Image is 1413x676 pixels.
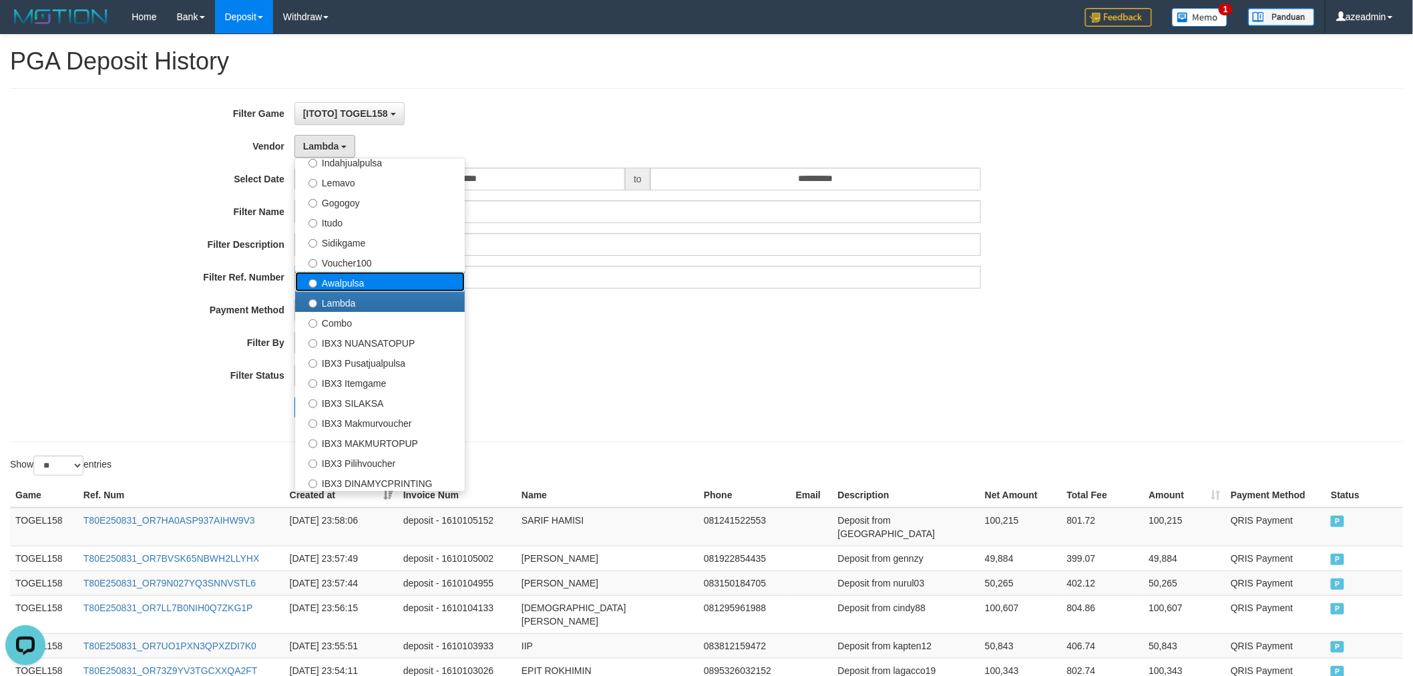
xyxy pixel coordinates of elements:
[10,570,78,595] td: TOGEL158
[1144,595,1226,633] td: 100,607
[1172,8,1228,27] img: Button%20Memo.svg
[516,570,698,595] td: [PERSON_NAME]
[295,252,465,272] label: Voucher100
[980,546,1062,570] td: 49,884
[698,633,791,658] td: 083812159472
[309,159,317,168] input: Indahjualpulsa
[833,483,980,508] th: Description
[284,508,398,546] td: [DATE] 23:58:06
[980,570,1062,595] td: 50,265
[303,108,388,119] span: [ITOTO] TOGEL158
[516,546,698,570] td: [PERSON_NAME]
[1225,570,1326,595] td: QRIS Payment
[1331,516,1344,527] span: PAID
[295,212,465,232] label: Itudo
[5,5,45,45] button: Open LiveChat chat widget
[698,570,791,595] td: 083150184705
[295,392,465,412] label: IBX3 SILAKSA
[833,546,980,570] td: Deposit from gennzy
[791,483,833,508] th: Email
[10,546,78,570] td: TOGEL158
[698,595,791,633] td: 081295961988
[309,259,317,268] input: Voucher100
[309,419,317,428] input: IBX3 Makmurvoucher
[398,483,516,508] th: Invoice Num
[1144,570,1226,595] td: 50,265
[309,219,317,228] input: Itudo
[398,633,516,658] td: deposit - 1610103933
[10,48,1403,75] h1: PGA Deposit History
[284,483,398,508] th: Created at: activate to sort column ascending
[309,179,317,188] input: Lemavo
[309,339,317,348] input: IBX3 NUANSATOPUP
[78,483,284,508] th: Ref. Num
[309,440,317,448] input: IBX3 MAKMURTOPUP
[295,172,465,192] label: Lemavo
[83,603,253,613] a: T80E250831_OR7LL7B0NIH0Q7ZKG1P
[398,570,516,595] td: deposit - 1610104955
[1331,578,1344,590] span: PAID
[1062,508,1144,546] td: 801.72
[10,483,78,508] th: Game
[1225,595,1326,633] td: QRIS Payment
[833,595,980,633] td: Deposit from cindy88
[516,508,698,546] td: SARIF HAMISI
[295,472,465,492] label: IBX3 DINAMYCPRINTING
[1085,8,1152,27] img: Feedback.jpg
[295,332,465,352] label: IBX3 NUANSATOPUP
[284,595,398,633] td: [DATE] 23:56:15
[1062,595,1144,633] td: 804.86
[833,508,980,546] td: Deposit from [GEOGRAPHIC_DATA]
[1331,554,1344,565] span: PAID
[295,232,465,252] label: Sidikgame
[295,272,465,292] label: Awalpulsa
[1144,508,1226,546] td: 100,215
[698,483,791,508] th: Phone
[309,319,317,328] input: Combo
[698,546,791,570] td: 081922854435
[303,141,339,152] span: Lambda
[980,633,1062,658] td: 50,843
[980,595,1062,633] td: 100,607
[284,633,398,658] td: [DATE] 23:55:51
[295,352,465,372] label: IBX3 Pusatjualpulsa
[284,546,398,570] td: [DATE] 23:57:49
[625,168,650,190] span: to
[295,192,465,212] label: Gogogoy
[516,483,698,508] th: Name
[1225,483,1326,508] th: Payment Method
[1331,641,1344,653] span: PAID
[10,595,78,633] td: TOGEL158
[309,480,317,488] input: IBX3 DINAMYCPRINTING
[309,460,317,468] input: IBX3 Pilihvoucher
[295,432,465,452] label: IBX3 MAKMURTOPUP
[1062,483,1144,508] th: Total Fee
[1144,483,1226,508] th: Amount: activate to sort column ascending
[980,483,1062,508] th: Net Amount
[309,279,317,288] input: Awalpulsa
[294,135,356,158] button: Lambda
[284,570,398,595] td: [DATE] 23:57:44
[1225,508,1326,546] td: QRIS Payment
[33,456,83,476] select: Showentries
[295,152,465,172] label: Indahjualpulsa
[83,641,256,651] a: T80E250831_OR7UO1PXN3QPXZDI7K0
[10,456,112,476] label: Show entries
[1062,570,1144,595] td: 402.12
[698,508,791,546] td: 081241522553
[1144,633,1226,658] td: 50,843
[295,372,465,392] label: IBX3 Itemgame
[10,7,112,27] img: MOTION_logo.png
[309,399,317,408] input: IBX3 SILAKSA
[398,508,516,546] td: deposit - 1610105152
[1062,633,1144,658] td: 406.74
[294,102,405,125] button: [ITOTO] TOGEL158
[309,379,317,388] input: IBX3 Itemgame
[309,299,317,308] input: Lambda
[83,578,256,588] a: T80E250831_OR79N027YQ3SNNVSTL6
[833,633,980,658] td: Deposit from kapten12
[295,412,465,432] label: IBX3 Makmurvoucher
[295,292,465,312] label: Lambda
[295,312,465,332] label: Combo
[398,546,516,570] td: deposit - 1610105002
